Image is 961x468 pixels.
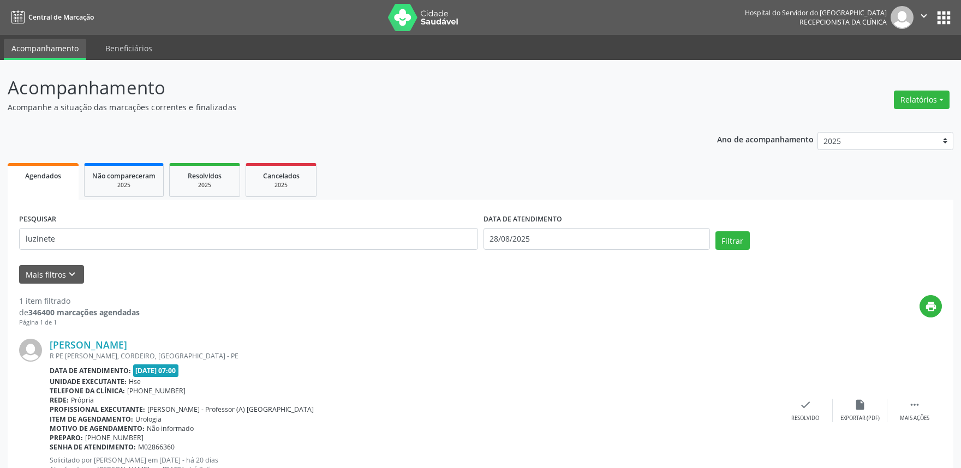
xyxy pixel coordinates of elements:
[147,405,314,414] span: [PERSON_NAME] - Professor (A) [GEOGRAPHIC_DATA]
[8,101,670,113] p: Acompanhe a situação das marcações correntes e finalizadas
[19,307,140,318] div: de
[799,17,887,27] span: Recepcionista da clínica
[92,171,156,181] span: Não compareceram
[50,405,145,414] b: Profissional executante:
[50,415,133,424] b: Item de agendamento:
[138,442,175,452] span: M02866360
[66,268,78,280] i: keyboard_arrow_down
[900,415,929,422] div: Mais ações
[50,386,125,395] b: Telefone da clínica:
[8,74,670,101] p: Acompanhamento
[135,415,162,424] span: Urologia
[8,8,94,26] a: Central de Marcação
[92,181,156,189] div: 2025
[19,318,140,327] div: Página 1 de 1
[127,386,186,395] span: [PHONE_NUMBER]
[19,211,56,228] label: PESQUISAR
[19,228,478,250] input: Nome, código do beneficiário ou CPF
[745,8,887,17] div: Hospital do Servidor do [GEOGRAPHIC_DATA]
[894,91,950,109] button: Relatórios
[920,295,942,317] button: print
[4,39,86,60] a: Acompanhamento
[50,442,136,452] b: Senha de atendimento:
[717,132,814,146] p: Ano de acompanhamento
[28,13,94,22] span: Central de Marcação
[71,395,94,405] span: Própria
[50,424,145,433] b: Motivo de agendamento:
[28,307,140,317] strong: 346400 marcações agendadas
[50,395,69,405] b: Rede:
[50,351,778,361] div: R PE [PERSON_NAME], CORDEIRO, [GEOGRAPHIC_DATA] - PE
[254,181,308,189] div: 2025
[854,399,866,411] i: insert_drive_file
[147,424,194,433] span: Não informado
[50,377,127,386] b: Unidade executante:
[50,366,131,375] b: Data de atendimento:
[799,399,811,411] i: check
[25,171,61,181] span: Agendados
[791,415,819,422] div: Resolvido
[85,433,144,442] span: [PHONE_NUMBER]
[133,364,179,377] span: [DATE] 07:00
[484,211,562,228] label: DATA DE ATENDIMENTO
[918,10,930,22] i: 
[98,39,160,58] a: Beneficiários
[263,171,300,181] span: Cancelados
[50,433,83,442] b: Preparo:
[925,301,937,313] i: print
[909,399,921,411] i: 
[19,295,140,307] div: 1 item filtrado
[715,231,750,250] button: Filtrar
[129,377,141,386] span: Hse
[188,171,222,181] span: Resolvidos
[934,8,953,27] button: apps
[891,6,914,29] img: img
[50,339,127,351] a: [PERSON_NAME]
[19,339,42,362] img: img
[914,6,934,29] button: 
[840,415,880,422] div: Exportar (PDF)
[177,181,232,189] div: 2025
[19,265,84,284] button: Mais filtroskeyboard_arrow_down
[484,228,710,250] input: Selecione um intervalo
